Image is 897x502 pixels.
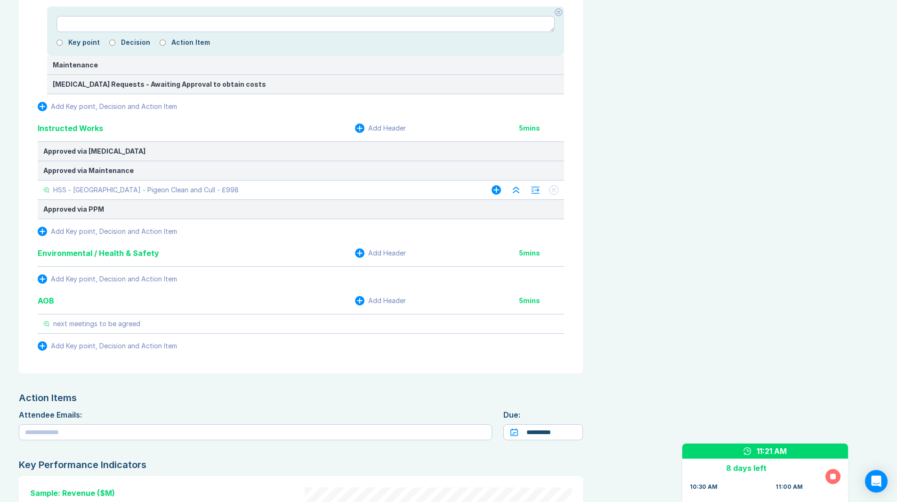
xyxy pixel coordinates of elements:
button: Add Key point, Decision and Action Item [38,274,177,284]
label: Action Item [171,39,210,46]
div: 11:00 AM [776,483,803,491]
div: Approved via [MEDICAL_DATA] [43,148,558,155]
div: Maintenance [53,61,558,69]
label: Key point [68,39,100,46]
button: Add Key point, Decision and Action Item [38,341,177,351]
div: 11:21 AM [757,445,787,457]
label: Decision [121,39,150,46]
div: 5 mins [519,249,564,257]
button: Add Header [355,123,406,133]
div: Add Header [368,249,406,257]
div: 10:30 AM [690,483,718,491]
button: Add Key point, Decision and Action Item [38,102,177,111]
div: Action Items [19,392,583,403]
div: Add Header [368,124,406,132]
div: HSS - [GEOGRAPHIC_DATA] - Pigeon Clean and Cull - £998 [53,186,239,194]
div: Add Key point, Decision and Action Item [51,342,177,350]
div: Key Performance Indicators [19,459,583,470]
div: 5 mins [519,124,564,132]
div: Instructed Works [38,123,103,134]
div: Add Key point, Decision and Action Item [51,103,177,110]
div: Due: [503,409,583,420]
div: Approved via Maintenance [43,167,558,174]
div: Add Header [368,297,406,304]
div: Attendee Emails: [19,409,492,420]
div: Sample: Revenue ($M) [30,487,297,499]
div: next meetings to be agreed [53,320,140,328]
div: 8 days left [690,462,803,474]
div: 5 mins [519,297,564,304]
div: Open Intercom Messenger [865,470,888,493]
button: Add Header [355,248,406,258]
div: Approved via PPM [43,206,558,213]
div: AOB [38,295,54,306]
div: Add Key point, Decision and Action Item [51,228,177,235]
button: Add Key point, Decision and Action Item [38,227,177,236]
div: Environmental / Health & Safety [38,247,159,259]
div: [MEDICAL_DATA] Requests - Awaiting Approval to obtain costs [53,81,558,88]
button: Add Header [355,296,406,305]
div: Add Key point, Decision and Action Item [51,275,177,283]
